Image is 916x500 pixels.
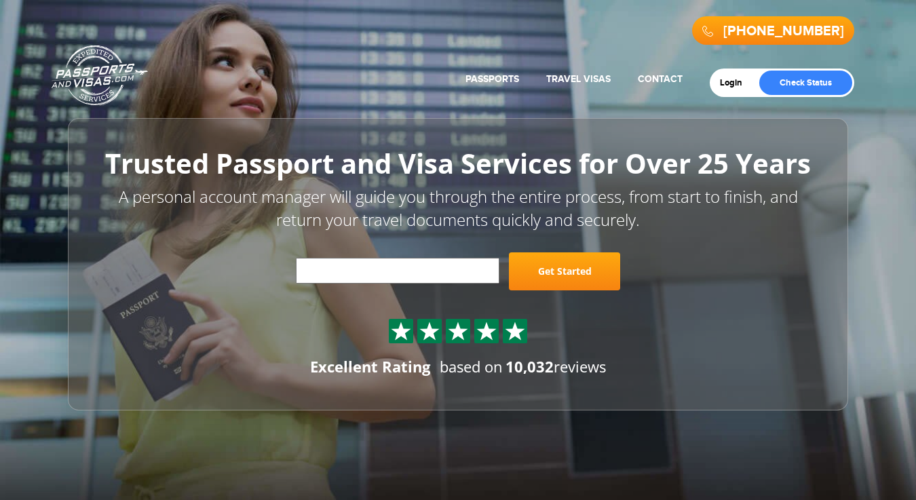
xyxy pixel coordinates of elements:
[759,71,852,95] a: Check Status
[419,321,440,341] img: Sprite St
[448,321,468,341] img: Sprite St
[720,77,752,88] a: Login
[505,356,554,377] strong: 10,032
[391,321,411,341] img: Sprite St
[509,252,620,290] a: Get Started
[723,23,844,39] a: [PHONE_NUMBER]
[465,73,519,85] a: Passports
[98,149,818,178] h1: Trusted Passport and Visa Services for Over 25 Years
[52,45,148,106] a: Passports & [DOMAIN_NAME]
[440,356,503,377] span: based on
[476,321,497,341] img: Sprite St
[98,185,818,232] p: A personal account manager will guide you through the entire process, from start to finish, and r...
[638,73,683,85] a: Contact
[546,73,611,85] a: Travel Visas
[505,356,606,377] span: reviews
[505,321,525,341] img: Sprite St
[310,356,430,377] div: Excellent Rating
